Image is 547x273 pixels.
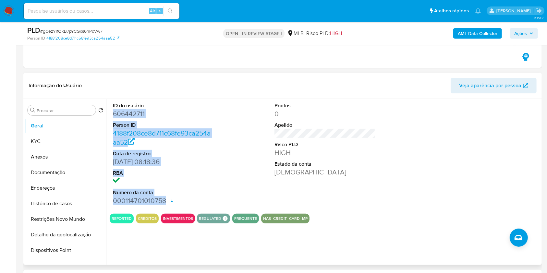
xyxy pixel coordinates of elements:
[330,30,342,37] span: HIGH
[37,108,93,113] input: Procurar
[98,108,103,115] button: Retornar ao pedido padrão
[453,28,502,39] button: AML Data Collector
[223,29,285,38] p: OPEN - IN REVIEW STAGE I
[25,180,106,196] button: Endereços
[451,78,537,93] button: Veja aparência por pessoa
[113,102,214,109] dt: ID do usuário
[514,28,527,39] span: Ações
[25,243,106,258] button: Dispositivos Point
[29,82,82,89] h1: Informação do Usuário
[458,28,497,39] b: AML Data Collector
[113,109,214,118] dd: 606442711
[459,78,521,93] span: Veja aparência por pessoa
[274,122,376,129] dt: Apelido
[274,160,376,168] dt: Estado da conta
[113,196,214,205] dd: 000114701010758
[25,196,106,211] button: Histórico de casos
[159,8,161,14] span: s
[274,141,376,148] dt: Risco PLD
[496,8,533,14] p: lucas.barboza@mercadolivre.com
[274,102,376,109] dt: Pontos
[534,15,544,20] span: 3.161.2
[46,35,119,41] a: 4188f208ce8d711c68fe93ca254aaa52
[113,122,214,129] dt: Person ID
[113,170,214,177] dt: RBA
[113,189,214,196] dt: Número da conta
[274,109,376,118] dd: 0
[113,128,211,147] a: 4188f208ce8d711c68fe93ca254aaa52
[306,30,342,37] span: Risco PLD:
[274,148,376,157] dd: HIGH
[27,25,40,35] b: PLD
[274,168,376,177] dd: [DEMOGRAPHIC_DATA]
[510,28,538,39] button: Ações
[113,157,214,166] dd: [DATE] 08:18:36
[25,118,106,134] button: Geral
[25,149,106,165] button: Anexos
[30,108,35,113] button: Procurar
[475,8,481,14] a: Notificações
[434,7,469,14] span: Atalhos rápidos
[27,35,45,41] b: Person ID
[25,165,106,180] button: Documentação
[535,7,542,14] a: Sair
[164,6,177,16] button: search-icon
[24,7,179,15] input: Pesquise usuários ou casos...
[150,8,155,14] span: Alt
[40,28,103,34] span: # gCezYlfOkB7pYCGxs6nPqVw7
[25,211,106,227] button: Restrições Novo Mundo
[25,227,106,243] button: Detalhe da geolocalização
[113,150,214,157] dt: Data de registro
[287,30,304,37] div: MLB
[25,134,106,149] button: KYC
